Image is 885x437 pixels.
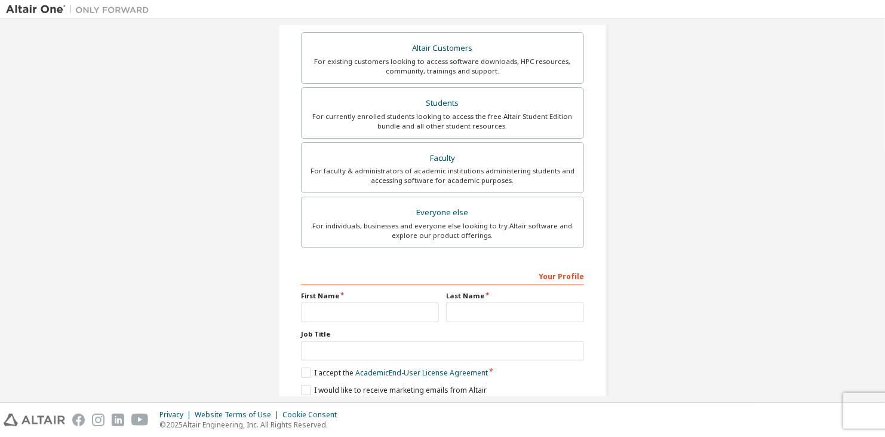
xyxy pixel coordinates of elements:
[301,329,584,339] label: Job Title
[309,95,576,112] div: Students
[301,385,487,395] label: I would like to receive marketing emails from Altair
[309,112,576,131] div: For currently enrolled students looking to access the free Altair Student Edition bundle and all ...
[309,221,576,240] div: For individuals, businesses and everyone else looking to try Altair software and explore our prod...
[159,420,344,430] p: © 2025 Altair Engineering, Inc. All Rights Reserved.
[282,410,344,420] div: Cookie Consent
[195,410,282,420] div: Website Terms of Use
[355,368,488,378] a: Academic End-User License Agreement
[159,410,195,420] div: Privacy
[72,414,85,426] img: facebook.svg
[112,414,124,426] img: linkedin.svg
[301,266,584,285] div: Your Profile
[131,414,149,426] img: youtube.svg
[309,204,576,221] div: Everyone else
[6,4,155,16] img: Altair One
[301,291,439,301] label: First Name
[309,40,576,57] div: Altair Customers
[309,57,576,76] div: For existing customers looking to access software downloads, HPC resources, community, trainings ...
[301,368,488,378] label: I accept the
[446,291,584,301] label: Last Name
[4,414,65,426] img: altair_logo.svg
[309,166,576,185] div: For faculty & administrators of academic institutions administering students and accessing softwa...
[92,414,105,426] img: instagram.svg
[309,150,576,167] div: Faculty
